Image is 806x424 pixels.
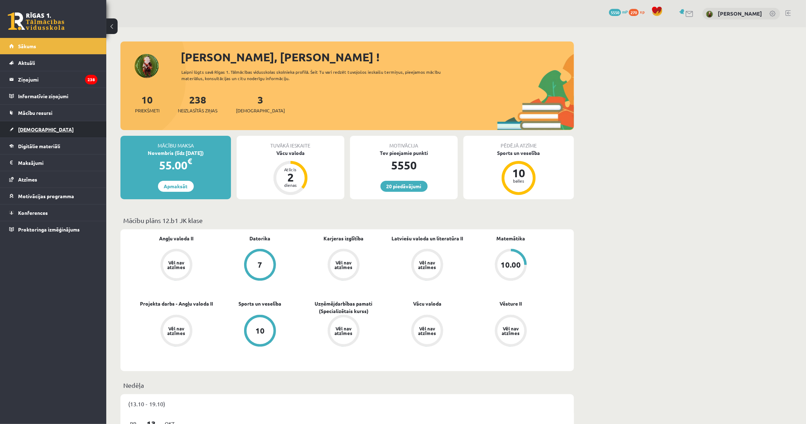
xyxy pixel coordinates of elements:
div: Vēl nav atzīmes [167,260,186,269]
div: Vēl nav atzīmes [417,260,437,269]
span: Motivācijas programma [18,193,74,199]
a: Karjeras izglītība [324,235,364,242]
div: dienas [280,183,301,187]
a: Datorika [250,235,271,242]
div: Vēl nav atzīmes [167,326,186,335]
div: Mācību maksa [120,136,231,149]
span: Aktuāli [18,60,35,66]
div: 2 [280,172,301,183]
span: € [188,156,192,166]
p: Nedēļa [123,380,571,390]
span: 270 [629,9,639,16]
a: [PERSON_NAME] [718,10,762,17]
a: Informatīvie ziņojumi [9,88,97,104]
a: 10.00 [469,249,553,282]
div: Tev pieejamie punkti [350,149,458,157]
a: Vēl nav atzīmes [135,315,218,348]
div: Vēl nav atzīmes [334,260,354,269]
a: Mācību resursi [9,105,97,121]
a: Maksājumi [9,155,97,171]
div: 7 [258,261,263,269]
a: Vēl nav atzīmes [135,249,218,282]
span: Digitālie materiāli [18,143,60,149]
a: Apmaksāt [158,181,194,192]
a: Ziņojumi238 [9,71,97,88]
a: 5550 mP [609,9,628,15]
a: Matemātika [497,235,525,242]
span: Mācību resursi [18,110,52,116]
a: 270 xp [629,9,648,15]
span: [DEMOGRAPHIC_DATA] [18,126,74,133]
a: Vēl nav atzīmes [302,315,385,348]
a: [DEMOGRAPHIC_DATA] [9,121,97,138]
a: Vācu valoda [413,300,441,307]
a: Vēl nav atzīmes [469,315,553,348]
div: [PERSON_NAME], [PERSON_NAME] ! [181,49,574,66]
div: Atlicis [280,167,301,172]
a: 3[DEMOGRAPHIC_DATA] [236,93,285,114]
legend: Informatīvie ziņojumi [18,88,97,104]
div: Sports un veselība [463,149,574,157]
div: Tuvākā ieskaite [237,136,344,149]
span: Priekšmeti [135,107,159,114]
a: Digitālie materiāli [9,138,97,154]
span: Proktoringa izmēģinājums [18,226,80,233]
div: 10 [508,167,529,179]
i: 238 [85,75,97,84]
a: Vācu valoda Atlicis 2 dienas [237,149,344,196]
div: 5550 [350,157,458,174]
a: Sports un veselība 10 balles [463,149,574,196]
div: 10.00 [501,261,521,269]
legend: Ziņojumi [18,71,97,88]
a: Sākums [9,38,97,54]
a: Vēsture II [500,300,522,307]
div: Pēdējā atzīme [463,136,574,149]
legend: Maksājumi [18,155,97,171]
div: 10 [255,327,265,335]
span: Neizlasītās ziņas [178,107,218,114]
a: Aktuāli [9,55,97,71]
a: Konferences [9,205,97,221]
a: Uzņēmējdarbības pamati (Specializētais kurss) [302,300,385,315]
a: 10 [218,315,302,348]
a: Latviešu valoda un literatūra II [391,235,463,242]
span: xp [640,9,644,15]
a: Angļu valoda II [159,235,194,242]
a: Projekta darbs - Angļu valoda II [140,300,213,307]
div: (13.10 - 19.10) [120,394,574,413]
a: Vēl nav atzīmes [385,249,469,282]
a: Vēl nav atzīmes [302,249,385,282]
a: Sports un veselība [239,300,282,307]
a: 238Neizlasītās ziņas [178,93,218,114]
span: 5550 [609,9,621,16]
a: Atzīmes [9,171,97,188]
div: Novembris (līdz [DATE]) [120,149,231,157]
a: Rīgas 1. Tālmācības vidusskola [8,12,64,30]
a: Motivācijas programma [9,188,97,204]
div: Vācu valoda [237,149,344,157]
a: Proktoringa izmēģinājums [9,221,97,238]
div: Vēl nav atzīmes [501,326,521,335]
img: Lauris Daniels Jakovļevs [706,11,713,18]
span: Konferences [18,210,48,216]
a: Vēl nav atzīmes [385,315,469,348]
span: Sākums [18,43,36,49]
div: Vēl nav atzīmes [417,326,437,335]
span: [DEMOGRAPHIC_DATA] [236,107,285,114]
a: 10Priekšmeti [135,93,159,114]
p: Mācību plāns 12.b1 JK klase [123,216,571,225]
div: Vēl nav atzīmes [334,326,354,335]
a: 7 [218,249,302,282]
span: mP [622,9,628,15]
div: 55.00 [120,157,231,174]
span: Atzīmes [18,176,37,183]
div: Laipni lūgts savā Rīgas 1. Tālmācības vidusskolas skolnieka profilā. Šeit Tu vari redzēt tuvojošo... [181,69,453,82]
a: 20 piedāvājumi [381,181,428,192]
div: balles [508,179,529,183]
div: Motivācija [350,136,458,149]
